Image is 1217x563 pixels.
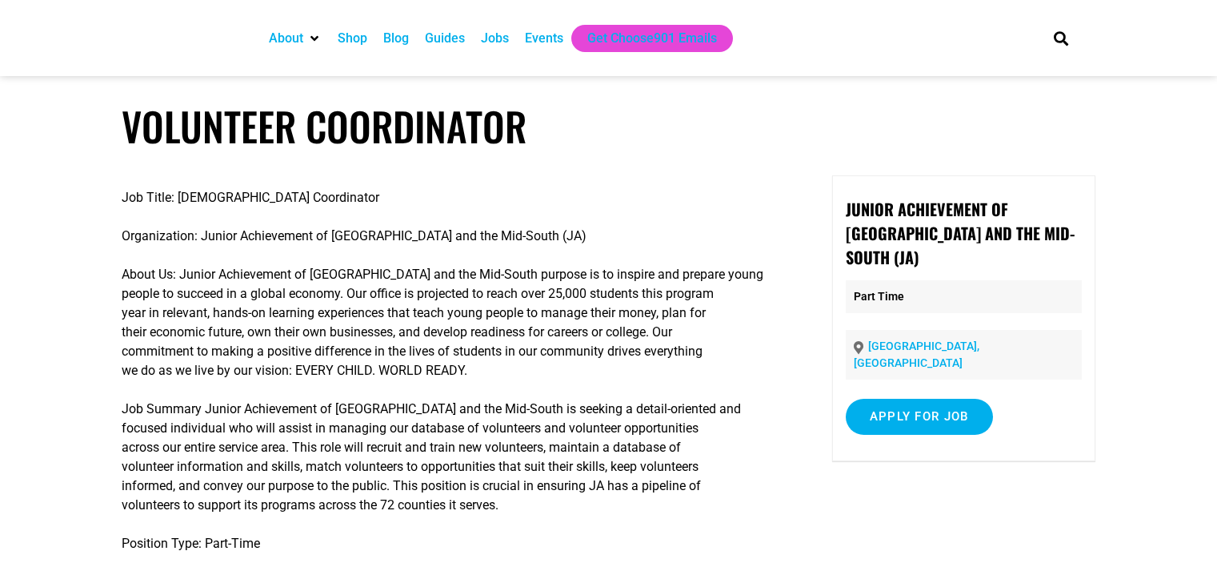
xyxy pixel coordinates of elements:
p: Job Title: [DEMOGRAPHIC_DATA] Coordinator [122,188,783,207]
input: Apply for job [846,399,993,435]
a: Jobs [481,29,509,48]
div: Search [1047,25,1074,51]
a: Guides [425,29,465,48]
div: About [261,25,330,52]
p: Organization: Junior Achievement of [GEOGRAPHIC_DATA] and the Mid-South (JA) [122,227,783,246]
h1: Volunteer Coordinator [122,103,1095,150]
a: Get Choose901 Emails [587,29,717,48]
nav: Main nav [261,25,1026,52]
p: Part Time [846,280,1082,313]
a: About [269,29,303,48]
a: Events [525,29,563,48]
a: Blog [383,29,409,48]
strong: Junior Achievement of [GEOGRAPHIC_DATA] and the Mid-South (JA) [846,197,1075,269]
a: Shop [338,29,367,48]
a: [GEOGRAPHIC_DATA], [GEOGRAPHIC_DATA] [854,340,979,369]
p: Position Type: Part-Time [122,534,783,553]
p: Job Summary Junior Achievement of [GEOGRAPHIC_DATA] and the Mid-South is seeking a detail-oriente... [122,400,783,515]
p: About Us: Junior Achievement of [GEOGRAPHIC_DATA] and the Mid-South purpose is to inspire and pre... [122,265,783,380]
